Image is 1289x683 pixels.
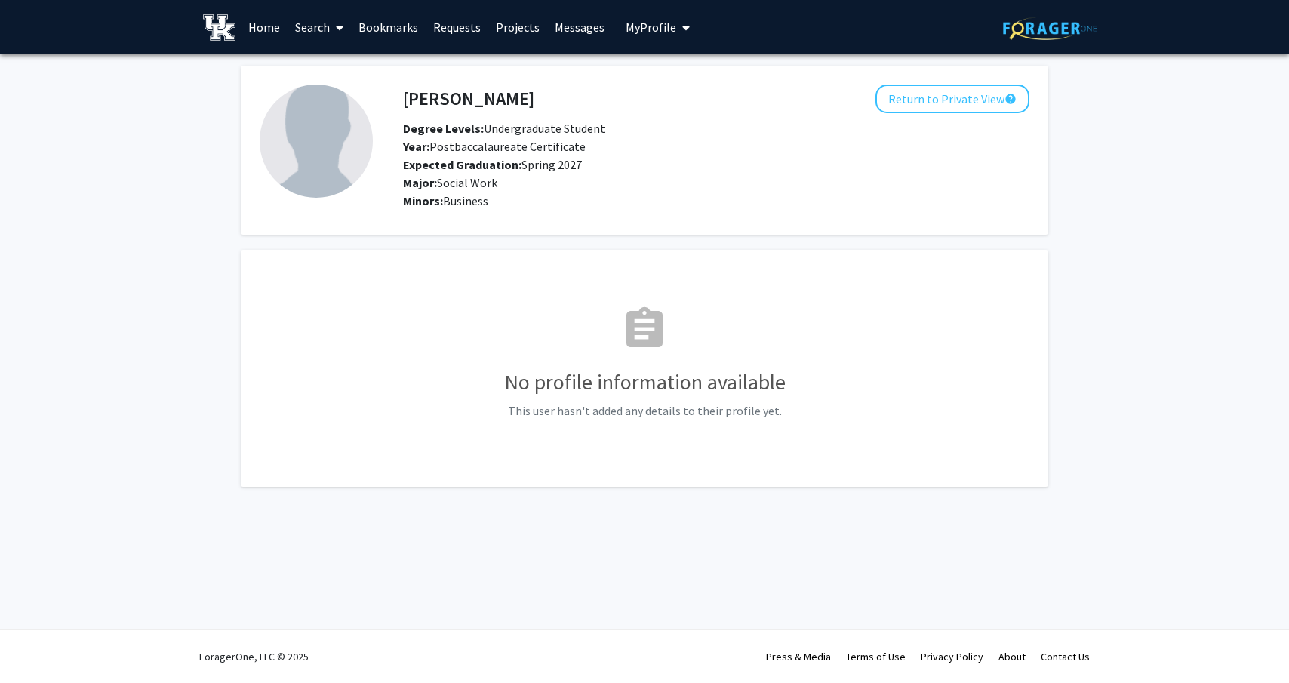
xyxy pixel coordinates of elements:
[403,175,437,190] b: Major:
[443,193,488,208] span: Business
[488,1,547,54] a: Projects
[875,85,1029,113] button: Return to Private View
[626,20,676,35] span: My Profile
[1041,650,1090,663] a: Contact Us
[426,1,488,54] a: Requests
[1003,17,1097,40] img: ForagerOne Logo
[260,401,1029,420] p: This user hasn't added any details to their profile yet.
[846,650,906,663] a: Terms of Use
[1004,90,1017,108] mat-icon: help
[998,650,1026,663] a: About
[241,1,288,54] a: Home
[403,121,605,136] span: Undergraduate Student
[403,193,443,208] b: Minors:
[620,305,669,353] mat-icon: assignment
[260,370,1029,395] h3: No profile information available
[203,14,235,41] img: University of Kentucky Logo
[241,250,1048,487] fg-card: No Profile Information
[403,157,582,172] span: Spring 2027
[199,630,309,683] div: ForagerOne, LLC © 2025
[403,139,586,154] span: Postbaccalaureate Certificate
[403,85,534,112] h4: [PERSON_NAME]
[11,615,64,672] iframe: Chat
[260,85,373,198] img: Profile Picture
[403,139,429,154] b: Year:
[921,650,983,663] a: Privacy Policy
[288,1,351,54] a: Search
[766,650,831,663] a: Press & Media
[437,175,497,190] span: Social Work
[403,157,521,172] b: Expected Graduation:
[351,1,426,54] a: Bookmarks
[403,121,484,136] b: Degree Levels:
[547,1,612,54] a: Messages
